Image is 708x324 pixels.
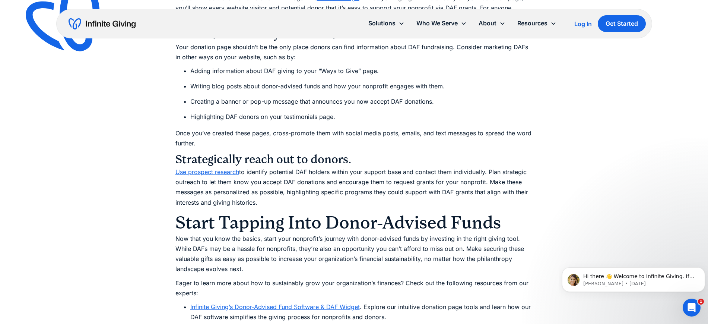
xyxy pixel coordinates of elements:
div: Who We Serve [410,15,473,31]
div: Solutions [368,18,396,28]
a: Use prospect research [175,168,239,176]
iframe: Intercom live chat [683,299,701,317]
span: 1 [698,299,704,305]
a: Get Started [598,15,646,32]
p: Your donation page shouldn’t be the only place donors can find information about DAF fundraising.... [175,42,533,62]
li: . Explore our intuitive donation page tools and learn how our DAF software simplifies the giving ... [190,302,533,322]
p: Once you’ve created these pages, cross-promote them with social media posts, emails, and text mes... [175,128,533,148]
p: Now that you know the basics, start your nonprofit’s journey with donor-advised funds by investin... [175,234,533,274]
div: Solutions [362,15,410,31]
div: About [473,15,511,31]
div: Resources [511,15,562,31]
a: home [69,18,136,30]
div: About [479,18,496,28]
h2: Start Tapping Into Donor-Advised Funds [175,211,533,234]
a: Log In [574,19,592,28]
p: Eager to learn more about how to sustainably grow your organization’s finances? Check out the fol... [175,278,533,298]
div: Resources [517,18,547,28]
li: Creating a banner or pop-up message that announces you now accept DAF donations. [190,97,533,107]
p: to identify potential DAF holders within your support base and contact them individually. Plan st... [175,167,533,208]
div: Log In [574,21,592,27]
li: Writing blog posts about donor-advised funds and how your nonprofit engages with them. [190,81,533,91]
li: Highlighting DAF donors on your testimonials page. [190,112,533,122]
iframe: Intercom notifications message [559,252,708,304]
h3: Strategically reach out to donors. [175,152,533,167]
a: Infinite Giving’s Donor-Advised Fund Software & DAF Widget [190,303,360,311]
li: Adding information about DAF giving to your “Ways to Give” page. [190,66,533,76]
div: Who We Serve [416,18,458,28]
